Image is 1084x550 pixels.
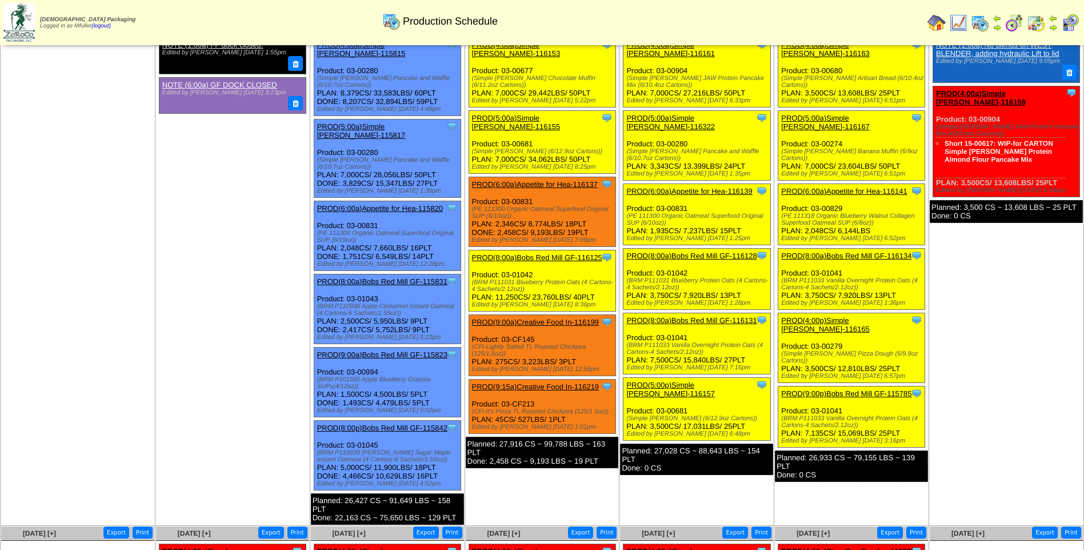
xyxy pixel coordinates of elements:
[3,3,35,42] img: zoroco-logo-small.webp
[1066,87,1077,98] img: Tooltip
[317,188,461,194] div: Edited by [PERSON_NAME] [DATE] 1:38pm
[626,170,770,177] div: Edited by [PERSON_NAME] [DATE] 1:35pm
[317,376,461,390] div: (BRM P101560 Apple Blueberry Granola SUPs(4/12oz))
[314,421,461,491] div: Product: 03-01045 PLAN: 5,000CS / 11,900LBS / 18PLT DONE: 4,466CS / 10,629LBS / 16PLT
[911,314,922,326] img: Tooltip
[877,527,903,539] button: Export
[487,529,520,537] a: [DATE] [+]
[314,274,461,344] div: Product: 03-01043 PLAN: 2,500CS / 5,950LBS / 9PLT DONE: 2,417CS / 5,752LBS / 9PLT
[781,300,925,306] div: Edited by [PERSON_NAME] [DATE] 1:36pm
[781,252,911,260] a: PROD(8:00a)Bobs Red Mill GF-116134
[469,250,615,312] div: Product: 03-01042 PLAN: 11,250CS / 23,760LBS / 40PLT
[568,527,594,539] button: Export
[472,408,615,415] div: (CFI-It's Pizza TL Roasted Chickpea (125/1.5oz))
[930,200,1083,223] div: Planned: 3,500 CS ~ 13,608 LBS ~ 25 PLT Done: 0 CS
[466,437,619,468] div: Planned: 27,916 CS ~ 99,788 LBS ~ 163 PLT Done: 2,458 CS ~ 9,193 LBS ~ 19 PLT
[40,17,135,23] span: [DEMOGRAPHIC_DATA] Packaging
[288,56,303,71] button: Delete Note
[626,300,770,306] div: Edited by [PERSON_NAME] [DATE] 1:28pm
[781,187,907,196] a: PROD(6:00a)Appetite for Hea-116141
[472,180,598,189] a: PROD(6:00a)Appetite for Hea-116137
[911,388,922,399] img: Tooltip
[317,480,461,487] div: Edited by [PERSON_NAME] [DATE] 4:52pm
[781,148,925,162] div: (Simple [PERSON_NAME] Banana Muffin (6/9oz Cartons))
[472,253,602,262] a: PROD(8:00a)Bobs Red Mill GF-116125
[287,527,307,539] button: Print
[993,14,1002,23] img: arrowleft.gif
[317,75,461,89] div: (Simple [PERSON_NAME] Pancake and Waffle (6/10.7oz Cartons))
[778,313,925,383] div: Product: 03-00279 PLAN: 3,500CS / 12,810LBS / 25PLT
[314,201,461,271] div: Product: 03-00831 PLAN: 2,048CS / 7,660LBS / 16PLT DONE: 1,751CS / 6,549LBS / 14PLT
[756,314,767,326] img: Tooltip
[797,529,830,537] a: [DATE] [+]
[623,184,770,245] div: Product: 03-00831 PLAN: 1,935CS / 7,237LBS / 15PLT
[317,407,461,414] div: Edited by [PERSON_NAME] [DATE] 9:02pm
[626,415,770,422] div: (Simple [PERSON_NAME] (6/12.9oz Cartons))
[626,97,770,104] div: Edited by [PERSON_NAME] [DATE] 6:33pm
[626,342,770,356] div: (BRM P111033 Vanilla Overnight Protein Oats (4 Cartons-4 Sachets/2.12oz))
[472,97,615,104] div: Edited by [PERSON_NAME] [DATE] 5:22pm
[778,386,925,448] div: Product: 03-01041 PLAN: 7,135CS / 15,069LBS / 25PLT
[446,349,458,360] img: Tooltip
[413,527,439,539] button: Export
[620,444,773,475] div: Planned: 27,028 CS ~ 88,643 LBS ~ 154 PLT Done: 0 CS
[472,237,615,244] div: Edited by [PERSON_NAME] [DATE] 7:09pm
[623,111,770,181] div: Product: 03-00280 PLAN: 3,343CS / 13,399LBS / 24PLT
[781,235,925,242] div: Edited by [PERSON_NAME] [DATE] 6:52pm
[469,38,615,107] div: Product: 03-00677 PLAN: 7,000CS / 29,442LBS / 50PLT
[933,86,1080,197] div: Product: 03-00904 PLAN: 3,500CS / 13,608LBS / 25PLT
[162,49,300,56] div: Edited by [PERSON_NAME] [DATE] 1:55pm
[469,380,615,434] div: Product: 03-CF213 PLAN: 45CS / 527LBS / 1PLT
[949,14,967,32] img: line_graph.gif
[626,316,757,325] a: PROD(8:00a)Bobs Red Mill GF-116131
[911,112,922,123] img: Tooltip
[751,527,771,539] button: Print
[623,313,770,374] div: Product: 03-01041 PLAN: 7,500CS / 15,840LBS / 27PLT
[446,121,458,132] img: Tooltip
[911,185,922,197] img: Tooltip
[91,23,111,29] a: (logout)
[317,157,461,170] div: (Simple [PERSON_NAME] Pancake and Waffle (6/10.7oz Cartons))
[781,114,870,131] a: PROD(5:00a)Simple [PERSON_NAME]-116167
[472,164,615,170] div: Edited by [PERSON_NAME] [DATE] 8:25pm
[472,148,615,155] div: (Simple [PERSON_NAME] (6/12.9oz Cartons))
[936,89,1026,106] a: PROD(4:00a)Simple [PERSON_NAME]-116159
[626,148,770,162] div: (Simple [PERSON_NAME] Pancake and Waffle (6/10.7oz Cartons))
[936,187,1079,194] div: Edited by [PERSON_NAME] [DATE] 4:34pm
[1061,14,1079,32] img: calendarcustomer.gif
[623,249,770,310] div: Product: 03-01042 PLAN: 3,750CS / 7,920LBS / 13PLT
[642,529,675,537] a: [DATE] [+]
[936,123,1079,137] div: (Simple [PERSON_NAME] JAW Protein Pancake Mix (6/10.4oz Cartons))
[626,187,752,196] a: PROD(6:00a)Appetite for Hea-116139
[162,81,277,89] a: NOTE (6:00a) GF DOCK CLOSED
[626,431,770,437] div: Edited by [PERSON_NAME] [DATE] 6:48pm
[446,202,458,214] img: Tooltip
[781,277,925,291] div: (BRM P111033 Vanilla Overnight Protein Oats (4 Cartons-4 Sachets/2.12oz))
[178,529,211,537] a: [DATE] [+]
[601,112,613,123] img: Tooltip
[781,213,925,226] div: (PE 111318 Organic Blueberry Walnut Collagen Superfood Oatmeal SUP (6/8oz))
[756,112,767,123] img: Tooltip
[23,529,56,537] a: [DATE] [+]
[626,277,770,291] div: (BRM P111031 Blueberry Protein Oats (4 Cartons-4 Sachets/2.12oz))
[781,170,925,177] div: Edited by [PERSON_NAME] [DATE] 6:51pm
[601,252,613,263] img: Tooltip
[927,14,946,32] img: home.gif
[469,315,615,376] div: Product: 03-CF145 PLAN: 275CS / 3,223LBS / 3PLT
[317,334,461,341] div: Edited by [PERSON_NAME] [DATE] 8:23pm
[623,378,770,441] div: Product: 03-00681 PLAN: 3,500CS / 17,031LBS / 25PLT
[626,235,770,242] div: Edited by [PERSON_NAME] [DATE] 1:25pm
[317,303,461,317] div: (BRM P110938 Apple Cinnamon Instant Oatmeal (4 Cartons-6 Sachets/1.59oz))
[314,348,461,417] div: Product: 03-00994 PLAN: 1,500CS / 4,500LBS / 5PLT DONE: 1,493CS / 4,479LBS / 5PLT
[472,366,615,373] div: Edited by [PERSON_NAME] [DATE] 12:56pm
[756,185,767,197] img: Tooltip
[781,389,911,398] a: PROD(9:00p)Bobs Red Mill GF-115785
[951,529,985,537] span: [DATE] [+]
[103,527,129,539] button: Export
[133,527,153,539] button: Print
[626,75,770,89] div: (Simple [PERSON_NAME] JAW Protein Pancake Mix (6/10.4oz Cartons))
[722,527,748,539] button: Export
[314,38,461,116] div: Product: 03-00280 PLAN: 8,379CS / 33,583LBS / 60PLT DONE: 8,207CS / 32,894LBS / 59PLT
[382,12,401,30] img: calendarprod.gif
